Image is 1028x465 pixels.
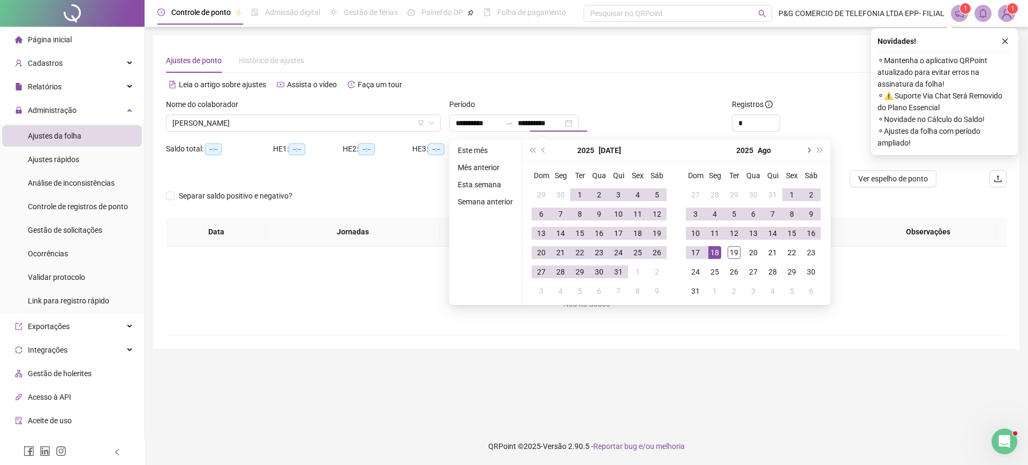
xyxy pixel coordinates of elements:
td: 2025-08-07 [609,281,628,301]
span: Acesso à API [28,393,71,401]
div: 22 [573,246,586,259]
span: Gestão de holerites [28,369,92,378]
div: 19 [728,246,740,259]
div: HE 1: [273,143,343,155]
th: Dom [532,166,551,185]
span: facebook [24,446,34,456]
td: 2025-08-25 [705,262,724,281]
span: Gestão de férias [344,8,398,17]
span: Registros [732,98,773,110]
span: export [15,323,22,330]
span: BEATRIZ DOS SANTOS DE PAULA [172,115,434,131]
div: 9 [651,285,663,298]
span: pushpin [235,10,241,16]
td: 2025-07-05 [647,185,667,204]
td: 2025-07-03 [609,185,628,204]
span: Página inicial [28,35,72,44]
span: Separar saldo positivo e negativo? [175,190,297,202]
div: 27 [689,188,702,201]
th: Data [166,217,266,247]
td: 2025-07-21 [551,243,570,262]
div: 20 [747,246,760,259]
td: 2025-07-04 [628,185,647,204]
div: 28 [708,188,721,201]
span: Leia o artigo sobre ajustes [179,80,266,89]
div: HE 2: [343,143,412,155]
th: Ter [724,166,744,185]
td: 2025-08-01 [628,262,647,281]
th: Dom [686,166,705,185]
div: 3 [747,285,760,298]
td: 2025-08-15 [782,224,802,243]
div: 7 [554,208,567,220]
span: filter [418,120,424,126]
div: 1 [785,188,798,201]
span: notification [955,9,964,18]
div: 9 [805,208,818,220]
td: 2025-08-03 [686,204,705,224]
div: Saldo total: [166,143,273,155]
span: Observações [868,226,988,238]
td: 2025-07-24 [609,243,628,262]
div: 12 [651,208,663,220]
td: 2025-07-31 [763,185,782,204]
button: month panel [758,140,771,161]
th: Entrada 1 [440,217,547,247]
div: 17 [612,227,625,240]
div: 4 [631,188,644,201]
td: 2025-07-28 [551,262,570,281]
div: 30 [554,188,567,201]
td: 2025-08-23 [802,243,821,262]
td: 2025-07-11 [628,204,647,224]
span: Novidades ! [878,35,916,47]
td: 2025-08-26 [724,262,744,281]
td: 2025-08-19 [724,243,744,262]
div: 30 [593,265,606,278]
span: Histórico de ajustes [239,56,304,65]
td: 2025-07-31 [609,262,628,281]
td: 2025-07-26 [647,243,667,262]
td: 2025-07-09 [589,204,609,224]
span: ⚬ Mantenha o aplicativo QRPoint atualizado para evitar erros na assinatura da folha! [878,55,1011,90]
th: Sáb [802,166,821,185]
th: Seg [705,166,724,185]
td: 2025-08-31 [686,281,705,301]
td: 2025-08-05 [724,204,744,224]
div: 26 [651,246,663,259]
td: 2025-07-16 [589,224,609,243]
div: 3 [535,285,548,298]
td: 2025-08-17 [686,243,705,262]
div: 6 [593,285,606,298]
span: lock [15,106,22,114]
span: P&G COMERCIO DE TELEFONIA LTDA EPP- FILIAL [778,7,944,19]
span: dashboard [407,9,415,16]
td: 2025-09-01 [705,281,724,301]
td: 2025-08-29 [782,262,802,281]
span: sun [330,9,337,16]
div: HE 3: [412,143,482,155]
div: 24 [612,246,625,259]
div: 29 [728,188,740,201]
td: 2025-08-05 [570,281,589,301]
span: --:-- [428,143,444,155]
td: 2025-07-15 [570,224,589,243]
td: 2025-08-22 [782,243,802,262]
div: 8 [785,208,798,220]
span: Gestão de solicitações [28,226,102,234]
div: 20 [535,246,548,259]
span: Aceite de uso [28,416,72,425]
span: linkedin [40,446,50,456]
td: 2025-08-08 [628,281,647,301]
span: --:-- [205,143,222,155]
span: instagram [56,446,66,456]
div: 4 [708,208,721,220]
div: 18 [708,246,721,259]
td: 2025-09-05 [782,281,802,301]
div: 11 [631,208,644,220]
span: apartment [15,370,22,377]
td: 2025-09-04 [763,281,782,301]
span: Ocorrências [28,249,68,258]
div: 16 [805,227,818,240]
span: Análise de inconsistências [28,179,115,187]
div: 23 [593,246,606,259]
